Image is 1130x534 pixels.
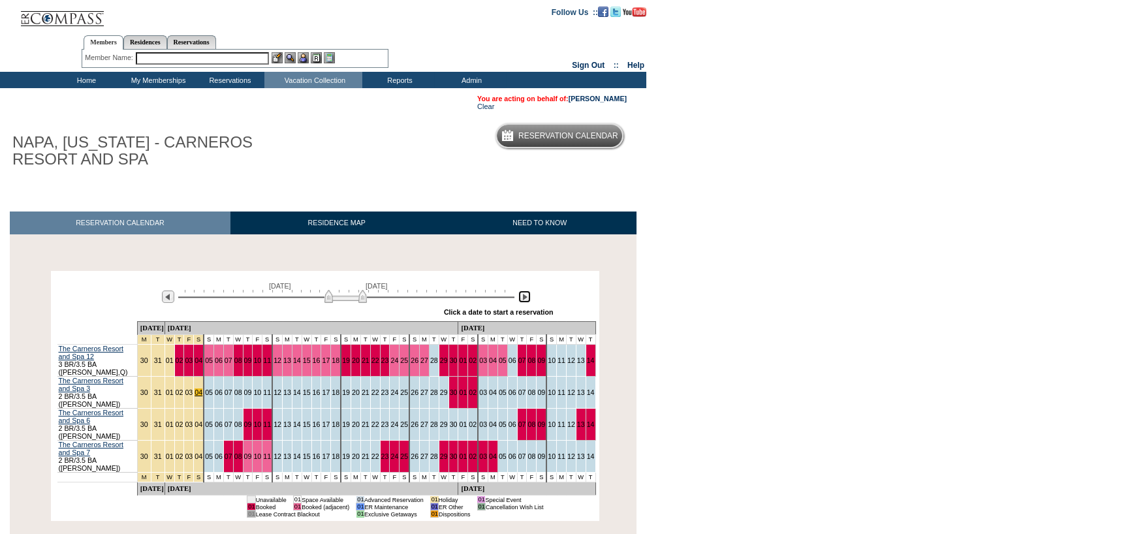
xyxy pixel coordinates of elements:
[489,452,497,460] a: 04
[293,388,301,396] a: 14
[154,452,162,460] a: 31
[174,473,184,482] td: Spring Break Wk 4 2026
[509,388,516,396] a: 06
[298,52,309,63] img: Impersonate
[253,452,261,460] a: 10
[244,452,252,460] a: 09
[225,452,232,460] a: 07
[371,356,379,364] a: 22
[137,473,151,482] td: Spring Break Wk 4 2026
[321,335,331,345] td: F
[569,95,627,102] a: [PERSON_NAME]
[430,356,438,364] a: 28
[497,335,507,345] td: T
[429,335,439,345] td: T
[439,335,448,345] td: W
[518,132,618,140] h5: Reservation Calendar
[459,452,467,460] a: 01
[518,388,526,396] a: 07
[450,452,458,460] a: 30
[137,322,165,335] td: [DATE]
[253,335,262,345] td: F
[430,452,438,460] a: 28
[140,388,148,396] a: 30
[499,420,507,428] a: 05
[400,356,408,364] a: 25
[577,356,585,364] a: 13
[430,388,438,396] a: 28
[154,388,162,396] a: 31
[537,388,545,396] a: 09
[184,335,194,345] td: Spring Break Wk 4 2026
[140,356,148,364] a: 30
[272,335,282,345] td: S
[253,473,262,482] td: F
[420,335,430,345] td: M
[140,452,148,460] a: 30
[57,377,138,409] td: 2 BR/3.5 BA ([PERSON_NAME])
[527,452,535,460] a: 08
[213,335,223,345] td: M
[233,473,243,482] td: W
[244,356,252,364] a: 09
[263,452,271,460] a: 11
[450,388,458,396] a: 30
[49,72,121,88] td: Home
[577,452,585,460] a: 13
[459,420,467,428] a: 01
[253,388,261,396] a: 10
[459,356,467,364] a: 01
[341,335,351,345] td: S
[362,388,369,396] a: 21
[243,473,253,482] td: T
[205,356,213,364] a: 05
[57,345,138,377] td: 3 BR/3.5 BA ([PERSON_NAME],Q)
[205,452,213,460] a: 05
[225,388,232,396] a: 07
[303,420,311,428] a: 15
[165,322,458,335] td: [DATE]
[204,335,213,345] td: S
[283,335,292,345] td: M
[293,452,301,460] a: 14
[566,335,576,345] td: T
[59,441,124,456] a: The Carneros Resort and Spa 7
[234,388,242,396] a: 08
[166,452,174,460] a: 01
[440,356,448,364] a: 29
[303,388,311,396] a: 15
[313,356,321,364] a: 16
[509,356,516,364] a: 06
[311,52,322,63] img: Reservations
[10,212,230,234] a: RESERVATION CALENDAR
[274,420,281,428] a: 12
[370,335,380,345] td: W
[322,420,330,428] a: 17
[411,452,418,460] a: 26
[627,61,644,70] a: Help
[468,335,478,345] td: S
[351,335,361,345] td: M
[362,420,369,428] a: 21
[567,388,575,396] a: 12
[292,335,302,345] td: T
[420,420,428,428] a: 27
[185,420,193,428] a: 03
[332,452,339,460] a: 18
[488,335,498,345] td: M
[204,473,213,482] td: S
[205,420,213,428] a: 05
[537,335,546,345] td: S
[342,452,350,460] a: 19
[283,452,291,460] a: 13
[469,452,477,460] a: 02
[263,420,271,428] a: 11
[292,473,302,482] td: T
[409,335,419,345] td: S
[176,420,183,428] a: 02
[411,356,418,364] a: 26
[274,356,281,364] a: 12
[342,388,350,396] a: 19
[223,335,233,345] td: T
[546,335,556,345] td: S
